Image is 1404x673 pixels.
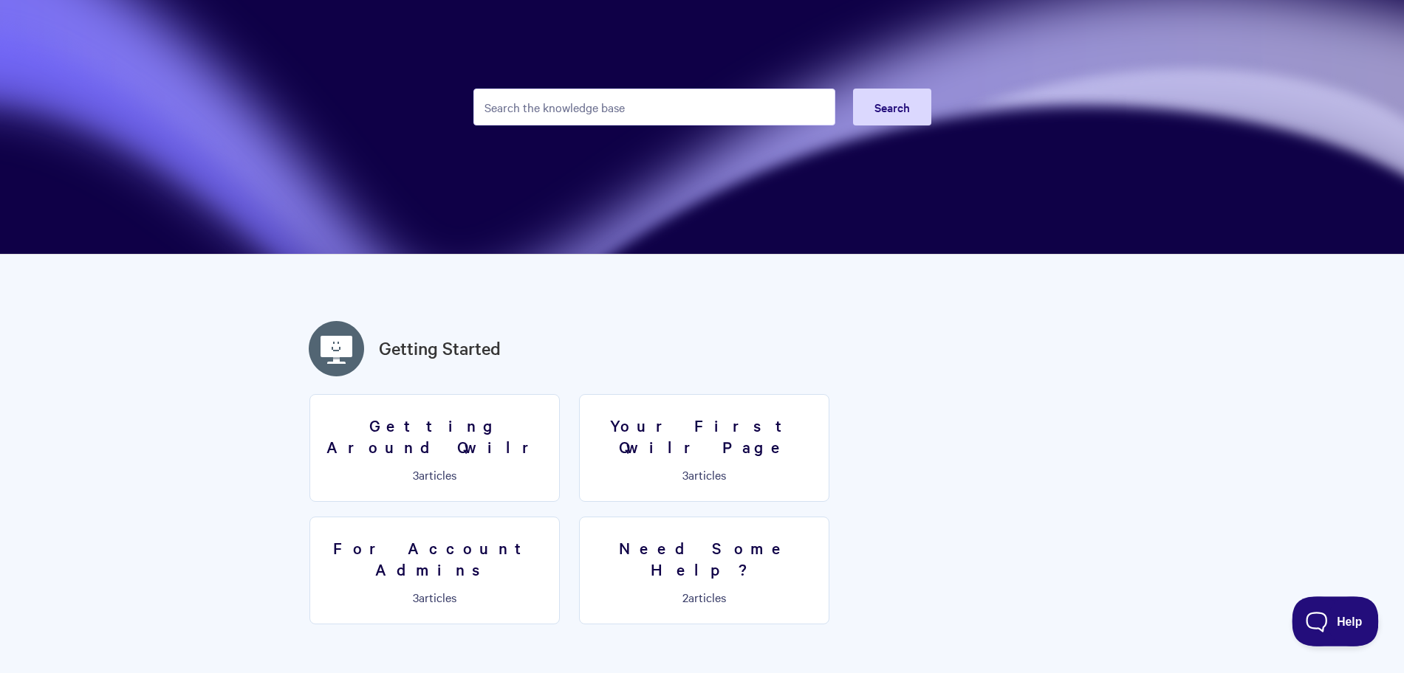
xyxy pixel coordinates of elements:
a: For Account Admins 3articles [309,517,560,624]
span: 3 [413,589,419,605]
a: Getting Started [379,335,501,362]
iframe: Toggle Customer Support [1292,596,1379,646]
h3: Your First Qwilr Page [589,415,820,457]
span: 2 [682,589,688,605]
a: Getting Around Qwilr 3articles [309,394,560,502]
a: Need Some Help? 2articles [579,517,829,624]
h3: For Account Admins [319,537,550,579]
h3: Need Some Help? [589,537,820,579]
button: Search [853,89,931,125]
span: 3 [413,466,419,483]
span: 3 [682,466,688,483]
p: articles [589,590,820,604]
span: Search [874,99,910,115]
p: articles [319,468,550,481]
h3: Getting Around Qwilr [319,415,550,457]
a: Your First Qwilr Page 3articles [579,394,829,502]
p: articles [589,468,820,481]
p: articles [319,590,550,604]
input: Search the knowledge base [473,89,835,125]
